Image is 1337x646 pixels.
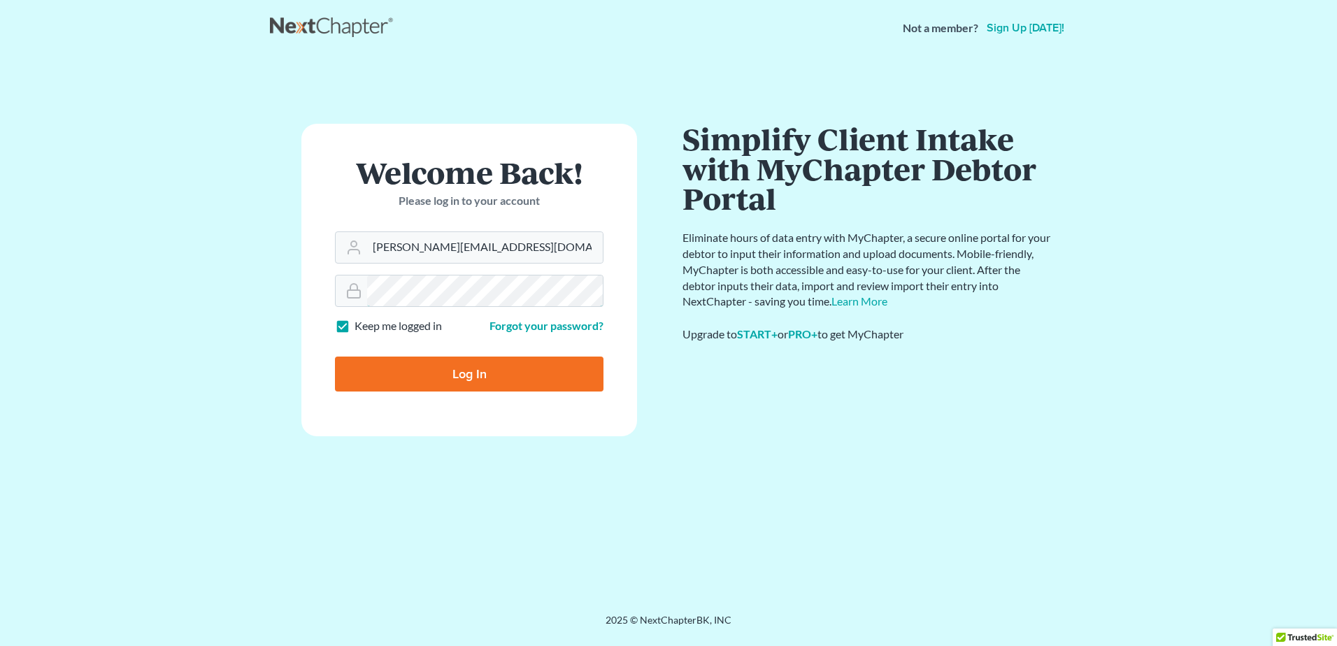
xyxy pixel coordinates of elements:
a: Learn More [831,294,887,308]
a: START+ [737,327,778,340]
a: Sign up [DATE]! [984,22,1067,34]
strong: Not a member? [903,20,978,36]
h1: Simplify Client Intake with MyChapter Debtor Portal [682,124,1053,213]
input: Log In [335,357,603,392]
input: Email Address [367,232,603,263]
label: Keep me logged in [355,318,442,334]
a: PRO+ [788,327,817,340]
div: 2025 © NextChapterBK, INC [270,613,1067,638]
p: Please log in to your account [335,193,603,209]
a: Forgot your password? [489,319,603,332]
div: Upgrade to or to get MyChapter [682,326,1053,343]
h1: Welcome Back! [335,157,603,187]
p: Eliminate hours of data entry with MyChapter, a secure online portal for your debtor to input the... [682,230,1053,310]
